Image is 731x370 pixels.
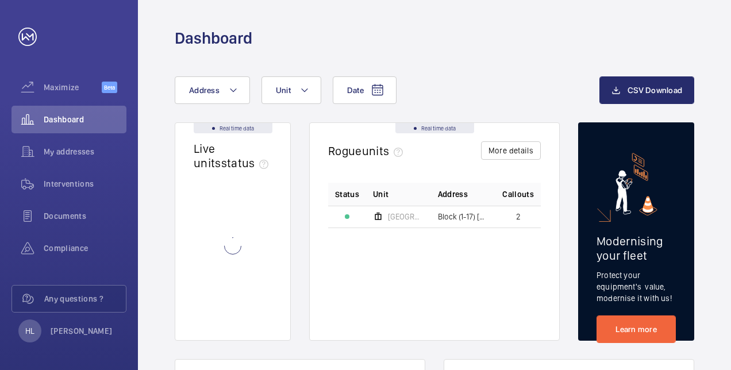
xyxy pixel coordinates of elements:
span: Interventions [44,178,126,190]
button: Date [333,76,397,104]
span: Beta [102,82,117,93]
span: Unit [373,188,388,200]
div: Real time data [194,123,272,133]
span: Callouts [502,188,534,200]
button: CSV Download [599,76,694,104]
button: Unit [261,76,321,104]
div: Real time data [395,123,474,133]
a: Learn more [597,315,676,343]
h2: Rogue [328,144,407,158]
span: Date [347,86,364,95]
span: Address [438,188,468,200]
p: Status [335,188,359,200]
h2: Modernising your fleet [597,234,676,263]
span: [GEOGRAPHIC_DATA] [388,213,424,221]
p: [PERSON_NAME] [51,325,113,337]
button: Address [175,76,250,104]
span: 2 [516,213,521,221]
span: Compliance [44,242,126,254]
p: HL [25,325,34,337]
p: Protect your equipment's value, modernise it with us! [597,269,676,304]
span: Unit [276,86,291,95]
span: Maximize [44,82,102,93]
span: Documents [44,210,126,222]
span: My addresses [44,146,126,157]
span: status [221,156,274,170]
span: Dashboard [44,114,126,125]
img: marketing-card.svg [615,153,657,215]
span: Block (1-17) [GEOGRAPHIC_DATA] - [GEOGRAPHIC_DATA] [438,213,489,221]
span: Any questions ? [44,293,126,305]
h1: Dashboard [175,28,252,49]
span: CSV Download [628,86,682,95]
button: More details [481,141,541,160]
span: units [362,144,408,158]
h2: Live units [194,141,273,170]
span: Address [189,86,220,95]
